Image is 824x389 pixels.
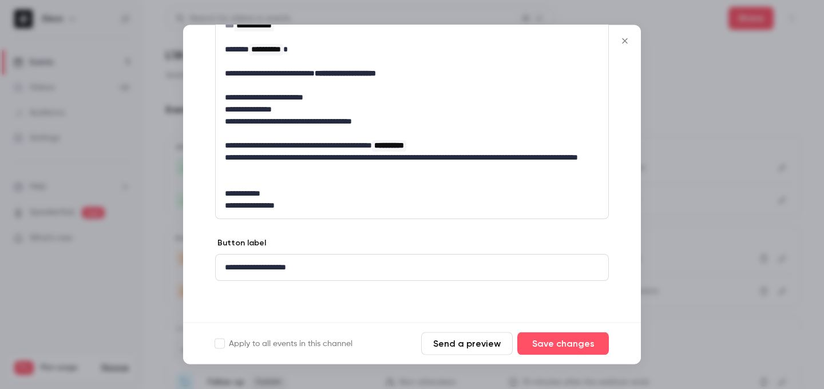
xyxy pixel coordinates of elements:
[421,332,513,355] button: Send a preview
[517,332,609,355] button: Save changes
[215,238,266,249] label: Button label
[613,30,636,53] button: Close
[216,255,608,281] div: editor
[215,338,352,350] label: Apply to all events in this channel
